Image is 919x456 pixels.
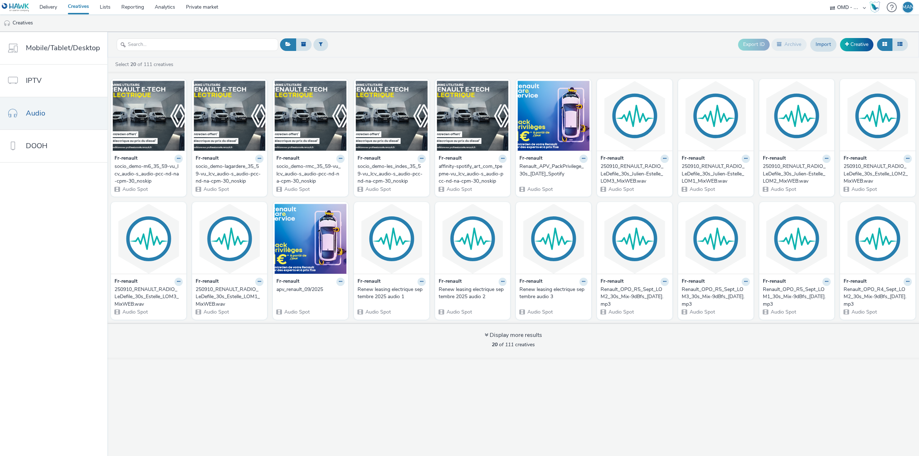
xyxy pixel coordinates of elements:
a: apv_renault_09/2025 [276,286,345,293]
strong: Fr-renault [682,278,705,286]
span: Audio Spot [689,309,715,315]
img: Renault_OPO_R5_Sept_LOM3_30s_Mix-9dBfs_2025-08-27.mp3 visual [680,204,752,274]
span: Audio Spot [203,186,229,193]
img: undefined Logo [2,3,29,12]
img: affinity-spotify_art_com_tpepme-vu_lcv_audio-s_audio-pcc-nd-na-cpm-30_noskip visual [437,81,509,151]
strong: Fr-renault [196,155,219,163]
div: socio_demo-m6_35_59-vu_lcv_audio-s_audio-pcc-nd-na-cpm-30_noskip [115,163,180,185]
button: Export ID [738,39,770,50]
span: Audio Spot [770,309,796,315]
img: 250910_RENAULT_RADIO_LeDefile_30s_Estelle_LOM3_MixWEB.wav visual [113,204,185,274]
div: Renew leasing electrique septembre 2025 audio 1 [358,286,423,301]
img: apv_renault_09/2025 visual [275,204,346,274]
img: Renew leasing electrique septembre audio 3 visual [518,204,589,274]
img: Renault_APV_PackPrivilege_30s_2025-08-04_Spotify visual [518,81,589,151]
div: socio_demo-rmc_35_59-vu_lcv_audio-s_audio-pcc-nd-na-cpm-30_noskip [276,163,342,185]
img: socio_demo-rmc_35_59-vu_lcv_audio-s_audio-pcc-nd-na-cpm-30_noskip visual [275,81,346,151]
div: 250910_RENAULT_RADIO_LeDefile_30s_Estelle_LOM3_MixWEB.wav [115,286,180,308]
a: Renault_OPO_R4_Sept_LOM2_30s_Mix-9dBfs_[DATE].mp3 [844,286,912,308]
img: Renault_OPO_R5_Sept_LOM1_30s_Mix-9dBfs_2025-08-26.mp3 visual [761,204,833,274]
a: Renault_OPO_R5_Sept_LOM3_30s_Mix-9dBfs_[DATE].mp3 [682,286,750,308]
img: Renault_OPO_R5_Sept_LOM2_30s_Mix-9dBfs_2025-08-27.mp3 visual [599,204,671,274]
img: socio_demo-m6_35_59-vu_lcv_audio-s_audio-pcc-nd-na-cpm-30_noskip visual [113,81,185,151]
button: Archive [771,38,807,51]
div: 250910_RENAULT_RADIO_LeDefile_30s_Julien-Estelle_LOM2_MixWEB.wav [763,163,828,185]
strong: 20 [492,341,498,348]
div: Renew leasing electrique septembre 2025 audio 2 [439,286,504,301]
a: Hawk Academy [869,1,883,13]
div: Renault_OPO_R5_Sept_LOM3_30s_Mix-9dBfs_[DATE].mp3 [682,286,747,308]
a: 250910_RENAULT_RADIO_LeDefile_30s_Julien-Estelle_LOM3_MixWEB.wav [601,163,669,185]
a: 250910_RENAULT_RADIO_LeDefile_30s_Estelle_LOM1_MixWEB.wav [196,286,264,308]
div: MAN [902,2,914,13]
img: socio_demo-lagardere_35_59-vu_lcv_audio-s_audio-pcc-nd-na-cpm-30_noskip visual [194,81,266,151]
a: Import [810,38,836,51]
a: 250910_RENAULT_RADIO_LeDefile_30s_Estelle_LOM3_MixWEB.wav [115,286,183,308]
a: Renew leasing electrique septembre audio 3 [519,286,588,301]
span: Audio Spot [446,186,472,193]
strong: Fr-renault [439,278,462,286]
strong: Fr-renault [115,278,137,286]
div: socio_demo-les_indes_35_59-vu_lcv_audio-s_audio-pcc-nd-na-cpm-30_noskip [358,163,423,185]
div: Renew leasing electrique septembre audio 3 [519,286,585,301]
a: socio_demo-rmc_35_59-vu_lcv_audio-s_audio-pcc-nd-na-cpm-30_noskip [276,163,345,185]
a: 250910_RENAULT_RADIO_LeDefile_30s_Julien-Estelle_LOM1_MixWEB.wav [682,163,750,185]
div: affinity-spotify_art_com_tpepme-vu_lcv_audio-s_audio-pcc-nd-na-cpm-30_noskip [439,163,504,185]
span: Audio Spot [527,186,553,193]
div: socio_demo-lagardere_35_59-vu_lcv_audio-s_audio-pcc-nd-na-cpm-30_noskip [196,163,261,185]
span: Audio Spot [527,309,553,315]
img: socio_demo-les_indes_35_59-vu_lcv_audio-s_audio-pcc-nd-na-cpm-30_noskip visual [356,81,428,151]
a: affinity-spotify_art_com_tpepme-vu_lcv_audio-s_audio-pcc-nd-na-cpm-30_noskip [439,163,507,185]
img: audio [4,20,11,27]
a: Renault_OPO_R5_Sept_LOM1_30s_Mix-9dBfs_[DATE].mp3 [763,286,831,308]
a: socio_demo-lagardere_35_59-vu_lcv_audio-s_audio-pcc-nd-na-cpm-30_noskip [196,163,264,185]
strong: Fr-renault [196,278,219,286]
span: Audio Spot [689,186,715,193]
strong: Fr-renault [763,155,786,163]
img: 250910_RENAULT_RADIO_LeDefile_30s_Estelle_LOM1_MixWEB.wav visual [194,204,266,274]
a: Renault_APV_PackPrivilege_30s_[DATE]_Spotify [519,163,588,178]
span: of 111 creatives [492,341,535,348]
div: 250910_RENAULT_RADIO_LeDefile_30s_Julien-Estelle_LOM1_MixWEB.wav [682,163,747,185]
span: Audio Spot [122,186,148,193]
a: Renew leasing electrique septembre 2025 audio 2 [439,286,507,301]
strong: Fr-renault [276,155,299,163]
img: Renault_OPO_R4_Sept_LOM2_30s_Mix-9dBfs_2025-08-27.mp3 visual [842,204,914,274]
strong: Fr-renault [601,155,624,163]
img: Hawk Academy [869,1,880,13]
img: 250910_RENAULT_RADIO_LeDefile_30s_Julien-Estelle_LOM1_MixWEB.wav visual [680,81,752,151]
div: Renault_OPO_R4_Sept_LOM2_30s_Mix-9dBfs_[DATE].mp3 [844,286,909,308]
img: Renew leasing electrique septembre 2025 audio 2 visual [437,204,509,274]
span: Audio Spot [608,186,634,193]
img: 250910_RENAULT_RADIO_LeDefile_30s_Julien-Estelle_LOM2_MixWEB.wav visual [761,81,833,151]
div: Renault_APV_PackPrivilege_30s_[DATE]_Spotify [519,163,585,178]
span: Audio Spot [284,309,310,315]
span: Audio Spot [851,309,877,315]
strong: Fr-renault [763,278,786,286]
span: Audio Spot [770,186,796,193]
strong: Fr-renault [844,278,867,286]
span: Audio Spot [608,309,634,315]
a: Creative [840,38,873,51]
strong: Fr-renault [276,278,299,286]
a: socio_demo-m6_35_59-vu_lcv_audio-s_audio-pcc-nd-na-cpm-30_noskip [115,163,183,185]
strong: Fr-renault [519,278,542,286]
img: 250910_RENAULT_RADIO_LeDefile_30s_Estelle_LOM2_MixWEB.wav visual [842,81,914,151]
div: 250910_RENAULT_RADIO_LeDefile_30s_Julien-Estelle_LOM3_MixWEB.wav [601,163,666,185]
strong: Fr-renault [358,278,381,286]
span: Audio Spot [851,186,877,193]
a: 250910_RENAULT_RADIO_LeDefile_30s_Julien-Estelle_LOM2_MixWEB.wav [763,163,831,185]
strong: Fr-renault [519,155,542,163]
strong: Fr-renault [844,155,867,163]
div: 250910_RENAULT_RADIO_LeDefile_30s_Estelle_LOM1_MixWEB.wav [196,286,261,308]
span: Audio Spot [122,309,148,315]
strong: 20 [130,61,136,68]
span: Mobile/Tablet/Desktop [26,43,100,53]
a: Select of 111 creatives [115,61,176,68]
strong: Fr-renault [358,155,381,163]
input: Search... [117,38,278,51]
a: socio_demo-les_indes_35_59-vu_lcv_audio-s_audio-pcc-nd-na-cpm-30_noskip [358,163,426,185]
span: IPTV [26,75,42,86]
span: Audio Spot [365,309,391,315]
span: DOOH [26,141,47,151]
